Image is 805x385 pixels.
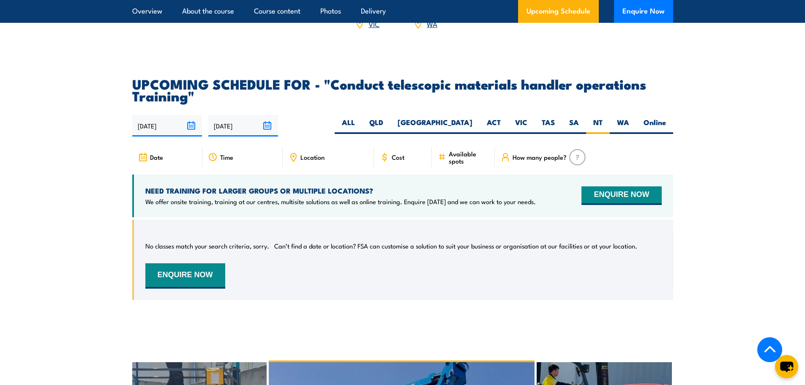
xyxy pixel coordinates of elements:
button: ENQUIRE NOW [145,263,225,289]
button: ENQUIRE NOW [581,186,661,205]
input: To date [208,115,278,137]
span: How many people? [513,153,567,161]
label: VIC [508,117,535,134]
h4: NEED TRAINING FOR LARGER GROUPS OR MULTIPLE LOCATIONS? [145,186,536,195]
input: From date [132,115,202,137]
span: Date [150,153,163,161]
label: ACT [480,117,508,134]
a: VIC [368,19,379,29]
span: Time [220,153,233,161]
h2: UPCOMING SCHEDULE FOR - "Conduct telescopic materials handler operations Training" [132,78,673,101]
span: Cost [392,153,404,161]
p: No classes match your search criteria, sorry. [145,242,269,250]
p: Can’t find a date or location? FSA can customise a solution to suit your business or organisation... [274,242,637,250]
label: [GEOGRAPHIC_DATA] [390,117,480,134]
label: TAS [535,117,562,134]
label: WA [610,117,636,134]
span: Location [300,153,325,161]
a: WA [427,19,437,29]
span: Available spots [449,150,489,164]
label: Online [636,117,673,134]
label: ALL [335,117,362,134]
label: SA [562,117,586,134]
button: chat-button [775,355,798,378]
label: NT [586,117,610,134]
label: QLD [362,117,390,134]
p: We offer onsite training, training at our centres, multisite solutions as well as online training... [145,197,536,206]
